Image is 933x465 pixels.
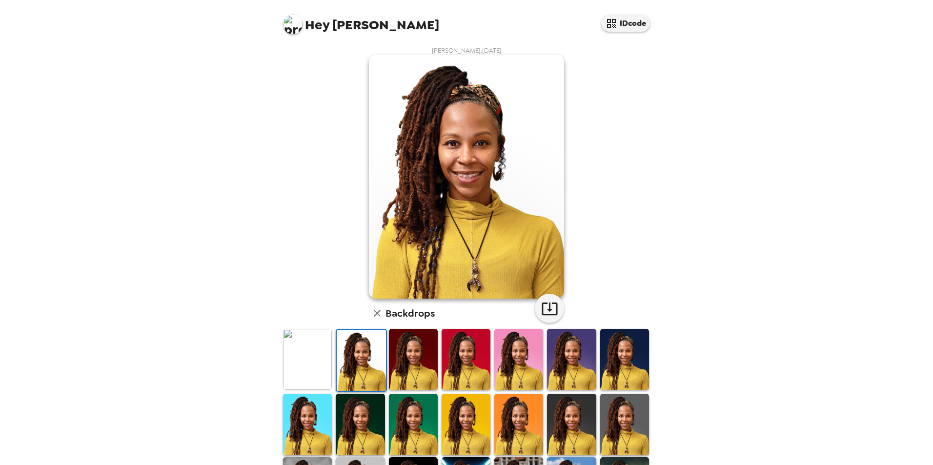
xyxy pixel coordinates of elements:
[283,329,332,390] img: Original
[601,15,650,32] button: IDcode
[283,15,303,34] img: profile pic
[432,46,502,55] span: [PERSON_NAME] , [DATE]
[385,305,435,321] h6: Backdrops
[305,16,329,34] span: Hey
[283,10,439,32] span: [PERSON_NAME]
[369,55,564,299] img: user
